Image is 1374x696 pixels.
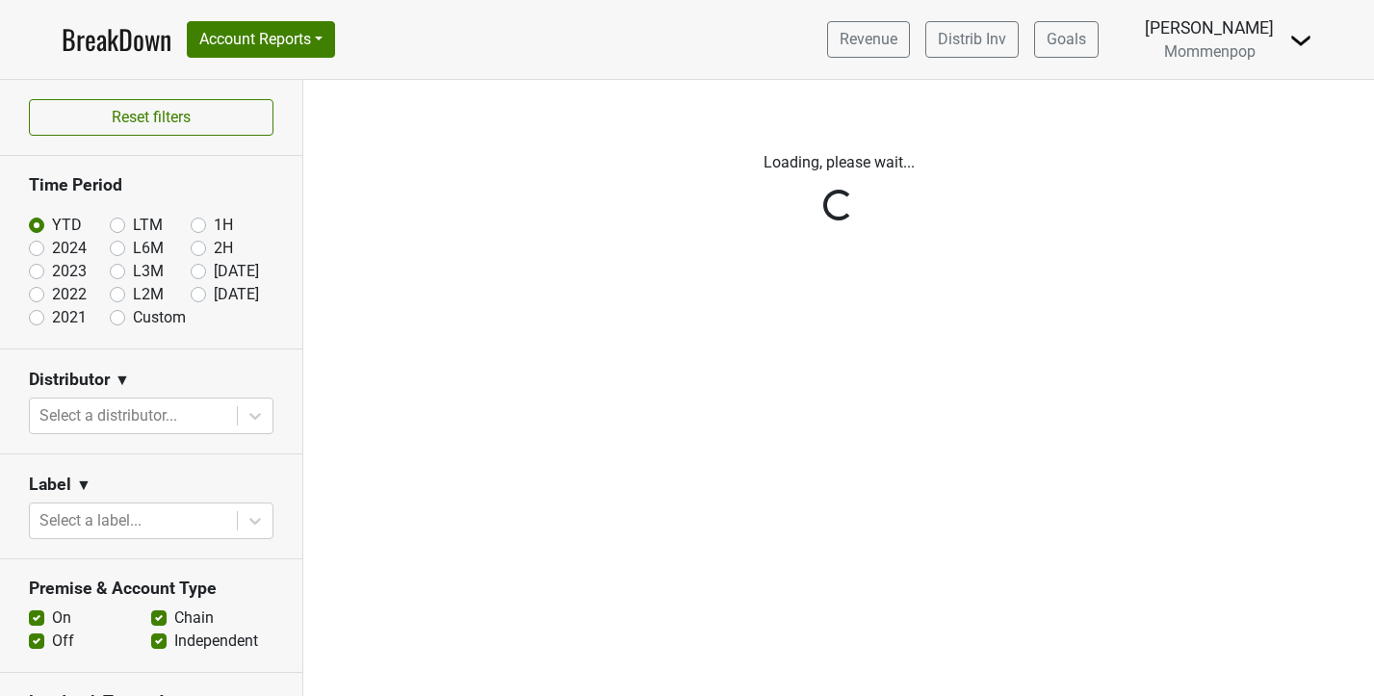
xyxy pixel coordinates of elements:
[187,21,335,58] button: Account Reports
[1289,29,1312,52] img: Dropdown Menu
[318,151,1360,174] p: Loading, please wait...
[1164,42,1256,61] span: Mommenpop
[1034,21,1099,58] a: Goals
[925,21,1019,58] a: Distrib Inv
[1145,15,1274,40] div: [PERSON_NAME]
[62,19,171,60] a: BreakDown
[827,21,910,58] a: Revenue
